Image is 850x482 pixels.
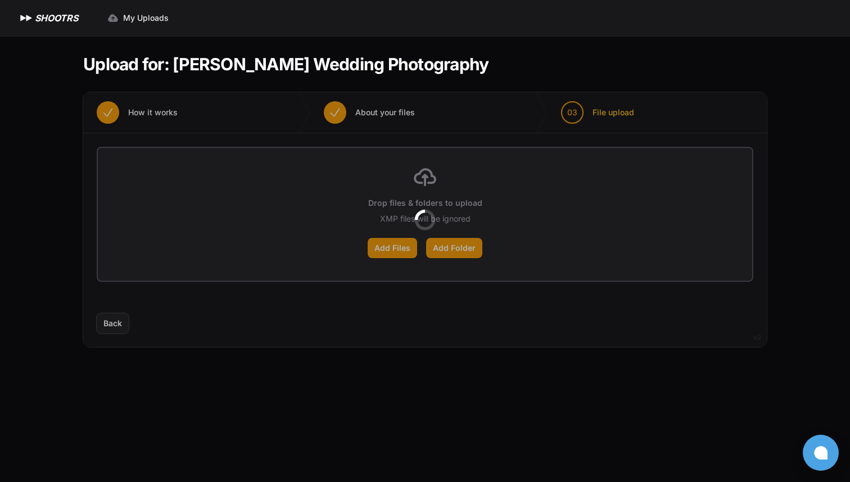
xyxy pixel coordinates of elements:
[18,11,35,25] img: SHOOTRS
[18,11,78,25] a: SHOOTRS SHOOTRS
[123,12,169,24] span: My Uploads
[83,54,489,74] h1: Upload for: [PERSON_NAME] Wedding Photography
[803,435,839,471] button: Open chat window
[35,11,78,25] h1: SHOOTRS
[101,8,175,28] a: My Uploads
